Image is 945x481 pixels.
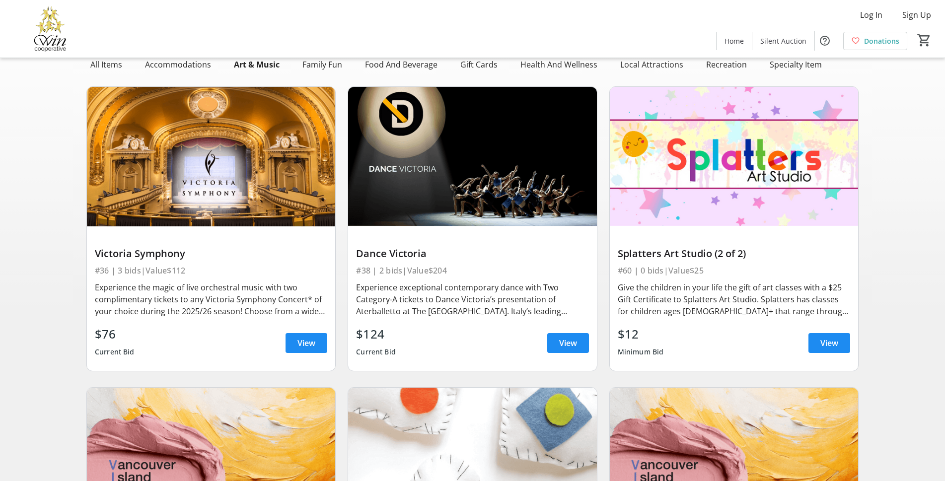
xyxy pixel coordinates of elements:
[815,31,835,51] button: Help
[95,248,327,260] div: Victoria Symphony
[902,9,931,21] span: Sign Up
[297,337,315,349] span: View
[356,264,588,277] div: #38 | 2 bids | Value $204
[286,333,327,353] a: View
[87,87,335,226] img: Victoria Symphony
[618,343,664,361] div: Minimum Bid
[6,4,94,54] img: Victoria Women In Need Community Cooperative's Logo
[141,55,215,74] div: Accommodations
[610,87,858,226] img: Splatters Art Studio (2 of 2)
[852,7,890,23] button: Log In
[361,55,441,74] div: Food And Beverage
[95,281,327,317] div: Experience the magic of live orchestral music with two complimentary tickets to any Victoria Symp...
[725,36,744,46] span: Home
[95,343,135,361] div: Current Bid
[547,333,589,353] a: View
[860,9,882,21] span: Log In
[618,264,850,277] div: #60 | 0 bids | Value $25
[348,87,596,226] img: Dance Victoria
[456,55,502,74] div: Gift Cards
[843,32,907,50] a: Donations
[915,31,933,49] button: Cart
[616,55,687,74] div: Local Attractions
[516,55,601,74] div: Health And Wellness
[95,264,327,277] div: #36 | 3 bids | Value $112
[298,55,346,74] div: Family Fun
[559,337,577,349] span: View
[618,281,850,317] div: Give the children in your life the gift of art classes with a $25 Gift Certificate to Splatters A...
[356,281,588,317] div: Experience exceptional contemporary dance with Two Category-A tickets to Dance Victoria’s present...
[760,36,806,46] span: Silent Auction
[86,55,126,74] div: All Items
[230,55,284,74] div: Art & Music
[702,55,751,74] div: Recreation
[717,32,752,50] a: Home
[808,333,850,353] a: View
[864,36,899,46] span: Donations
[356,248,588,260] div: Dance Victoria
[95,325,135,343] div: $76
[894,7,939,23] button: Sign Up
[820,337,838,349] span: View
[752,32,814,50] a: Silent Auction
[356,343,396,361] div: Current Bid
[766,55,826,74] div: Specialty Item
[618,325,664,343] div: $12
[618,248,850,260] div: Splatters Art Studio (2 of 2)
[356,325,396,343] div: $124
